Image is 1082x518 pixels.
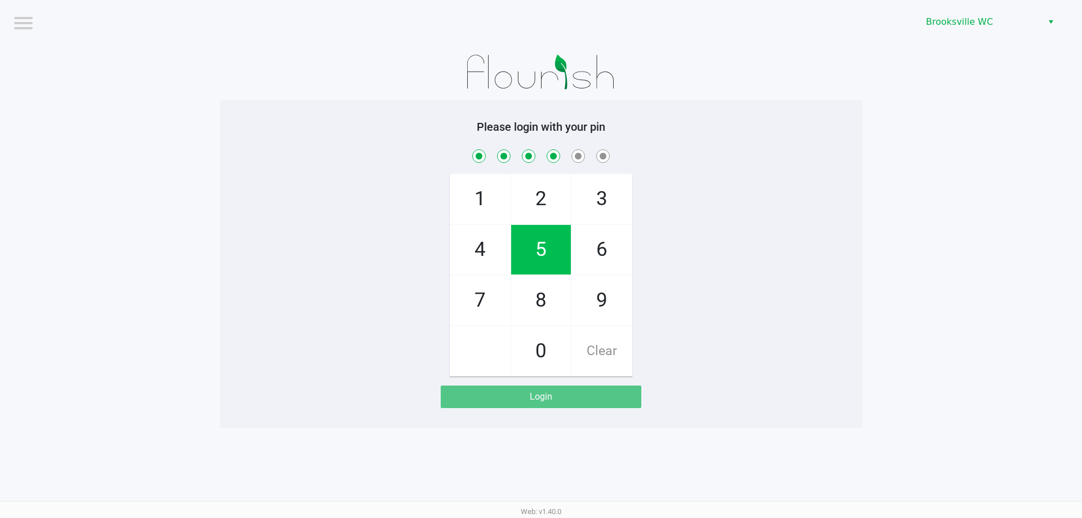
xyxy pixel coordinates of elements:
button: Select [1043,12,1059,32]
span: 7 [450,276,510,325]
span: 5 [511,225,571,275]
span: 8 [511,276,571,325]
span: Clear [572,326,632,376]
span: 0 [511,326,571,376]
span: 2 [511,174,571,224]
span: 4 [450,225,510,275]
span: Brooksville WC [926,15,1036,29]
span: 9 [572,276,632,325]
span: 3 [572,174,632,224]
h5: Please login with your pin [228,120,854,134]
span: 6 [572,225,632,275]
span: 1 [450,174,510,224]
span: Web: v1.40.0 [521,507,561,516]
